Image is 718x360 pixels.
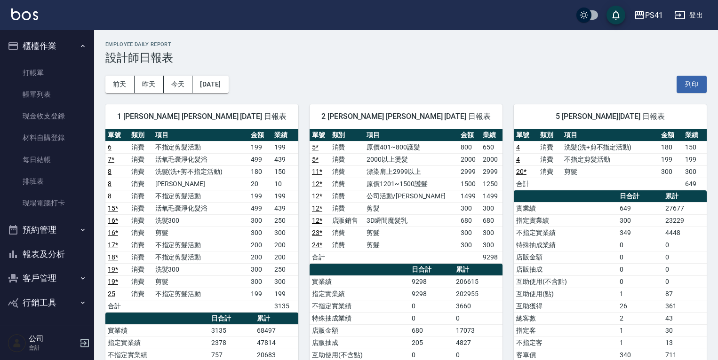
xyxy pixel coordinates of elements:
td: 23229 [663,214,707,227]
td: 200 [248,239,272,251]
th: 項目 [364,129,458,141]
td: 199 [272,190,298,202]
td: 消費 [129,202,152,214]
td: 0 [409,300,454,312]
td: 9298 [409,275,454,288]
td: 680 [458,214,480,227]
td: 0 [409,312,454,324]
td: 公司活動/[PERSON_NAME] [364,190,458,202]
td: 439 [272,153,298,165]
a: 現金收支登錄 [4,105,90,127]
td: 消費 [129,275,152,288]
a: 25 [108,290,115,297]
h3: 設計師日報表 [105,51,707,64]
td: 202955 [454,288,503,300]
td: 649 [617,202,663,214]
td: 消費 [129,190,152,202]
td: 店販金額 [310,324,409,337]
td: 300 [248,214,272,227]
td: 200 [248,251,272,263]
td: 2000以上燙髮 [364,153,458,165]
table: a dense table [105,129,298,313]
td: 199 [248,288,272,300]
td: 洗髮300 [153,263,249,275]
td: 361 [663,300,707,312]
td: 30 [663,324,707,337]
th: 金額 [659,129,683,141]
table: a dense table [514,129,707,190]
span: 1 [PERSON_NAME] [PERSON_NAME] [DATE] 日報表 [117,112,287,121]
button: PS41 [630,6,667,25]
td: 180 [248,165,272,178]
td: 不指定剪髮活動 [153,190,249,202]
th: 日合計 [409,264,454,276]
button: 登出 [670,7,707,24]
td: 消費 [129,288,152,300]
td: 180 [659,141,683,153]
td: 0 [454,312,503,324]
td: 不指定實業績 [514,227,617,239]
td: 消費 [538,153,562,165]
td: 活氧毛囊淨化髮浴 [153,153,249,165]
td: 3135 [272,300,298,312]
td: 300 [458,202,480,214]
th: 單號 [105,129,129,141]
td: 剪髮 [153,275,249,288]
td: 消費 [538,141,562,153]
td: 199 [659,153,683,165]
td: 消費 [330,227,365,239]
td: 消費 [330,178,365,190]
td: 指定客 [514,324,617,337]
td: 活氧毛囊淨化髮浴 [153,202,249,214]
td: 漂染肩上2999以上 [364,165,458,178]
td: 1499 [480,190,503,202]
td: 2999 [458,165,480,178]
td: [PERSON_NAME] [153,178,249,190]
td: 200 [272,251,298,263]
span: 2 [PERSON_NAME] [PERSON_NAME] [DATE] 日報表 [321,112,491,121]
td: 消費 [129,214,152,227]
a: 材料自購登錄 [4,127,90,149]
td: 消費 [129,263,152,275]
span: 5 [PERSON_NAME][DATE] 日報表 [525,112,695,121]
a: 8 [108,168,112,175]
td: 互助獲得 [514,300,617,312]
td: 不指定客 [514,337,617,349]
img: Logo [11,8,38,20]
td: 指定實業績 [310,288,409,300]
td: 1 [617,288,663,300]
td: 洗髮(洗+剪不指定活動) [153,165,249,178]
td: 499 [248,202,272,214]
td: 消費 [129,141,152,153]
td: 消費 [129,165,152,178]
td: 300 [617,214,663,227]
a: 6 [108,143,112,151]
td: 實業績 [105,324,209,337]
button: 客戶管理 [4,266,90,290]
th: 金額 [248,129,272,141]
td: 650 [480,141,503,153]
a: 4 [516,156,520,163]
td: 原價1201~1500護髮 [364,178,458,190]
button: 櫃檯作業 [4,34,90,58]
td: 439 [272,202,298,214]
td: 合計 [514,178,538,190]
td: 200 [272,239,298,251]
th: 日合計 [617,190,663,203]
td: 0 [617,263,663,275]
th: 累計 [255,313,298,325]
td: 27677 [663,202,707,214]
td: 68497 [255,324,298,337]
td: 300 [272,275,298,288]
td: 互助使用(點) [514,288,617,300]
td: 0 [663,251,707,263]
td: 剪髮 [364,202,458,214]
td: 消費 [129,153,152,165]
td: 499 [248,153,272,165]
td: 剪髮 [562,165,659,178]
td: 洗髮300 [153,214,249,227]
td: 不指定實業績 [310,300,409,312]
td: 不指定剪髮活動 [562,153,659,165]
td: 300 [480,239,503,251]
img: Person [8,334,26,352]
